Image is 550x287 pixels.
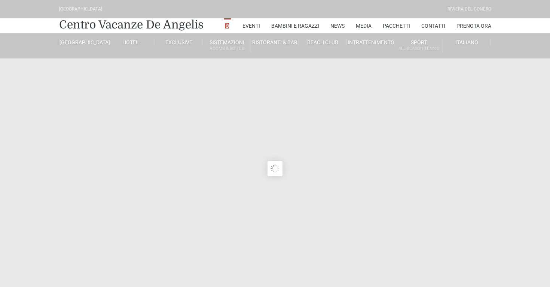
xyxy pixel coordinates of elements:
div: [GEOGRAPHIC_DATA] [59,6,102,13]
span: Italiano [455,39,478,45]
a: Pacchetti [383,18,410,33]
a: Ristoranti & Bar [251,39,299,46]
a: [GEOGRAPHIC_DATA] [59,39,107,46]
a: SistemazioniRooms & Suites [203,39,251,53]
a: Eventi [242,18,260,33]
a: Prenota Ora [456,18,491,33]
small: All Season Tennis [395,45,443,52]
div: Riviera Del Conero [447,6,491,13]
a: Media [356,18,372,33]
a: Contatti [421,18,445,33]
a: Hotel [107,39,155,46]
a: News [330,18,345,33]
a: Intrattenimento [347,39,395,46]
a: SportAll Season Tennis [395,39,443,53]
a: Italiano [443,39,491,46]
small: Rooms & Suites [203,45,250,52]
a: Exclusive [155,39,203,46]
a: Centro Vacanze De Angelis [59,17,204,32]
a: Beach Club [299,39,347,46]
a: Bambini e Ragazzi [271,18,319,33]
